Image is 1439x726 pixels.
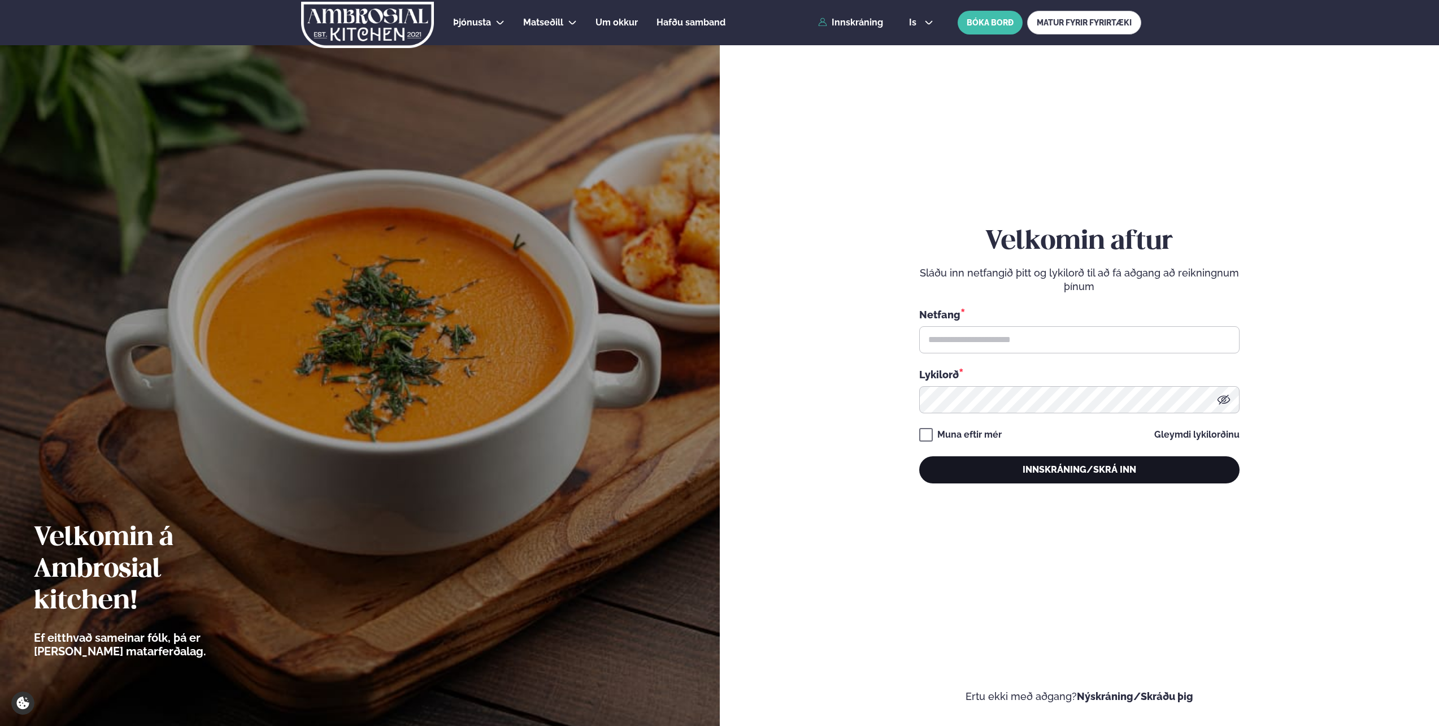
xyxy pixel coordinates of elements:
[958,11,1023,34] button: BÓKA BORÐ
[818,18,883,28] a: Innskráning
[523,17,563,28] span: Matseðill
[919,266,1240,293] p: Sláðu inn netfangið þitt og lykilorð til að fá aðgang að reikningnum þínum
[657,17,725,28] span: Hafðu samband
[34,522,268,617] h2: Velkomin á Ambrosial kitchen!
[919,226,1240,258] h2: Velkomin aftur
[754,690,1406,703] p: Ertu ekki með aðgang?
[453,16,491,29] a: Þjónusta
[919,367,1240,382] div: Lykilorð
[595,17,638,28] span: Um okkur
[1027,11,1141,34] a: MATUR FYRIR FYRIRTÆKI
[919,456,1240,483] button: Innskráning/Skrá inn
[657,16,725,29] a: Hafðu samband
[34,631,268,658] p: Ef eitthvað sameinar fólk, þá er [PERSON_NAME] matarferðalag.
[900,18,942,27] button: is
[919,307,1240,322] div: Netfang
[1154,430,1240,439] a: Gleymdi lykilorðinu
[453,17,491,28] span: Þjónusta
[11,692,34,715] a: Cookie settings
[909,18,920,27] span: is
[595,16,638,29] a: Um okkur
[1077,690,1193,702] a: Nýskráning/Skráðu þig
[523,16,563,29] a: Matseðill
[300,2,435,48] img: logo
